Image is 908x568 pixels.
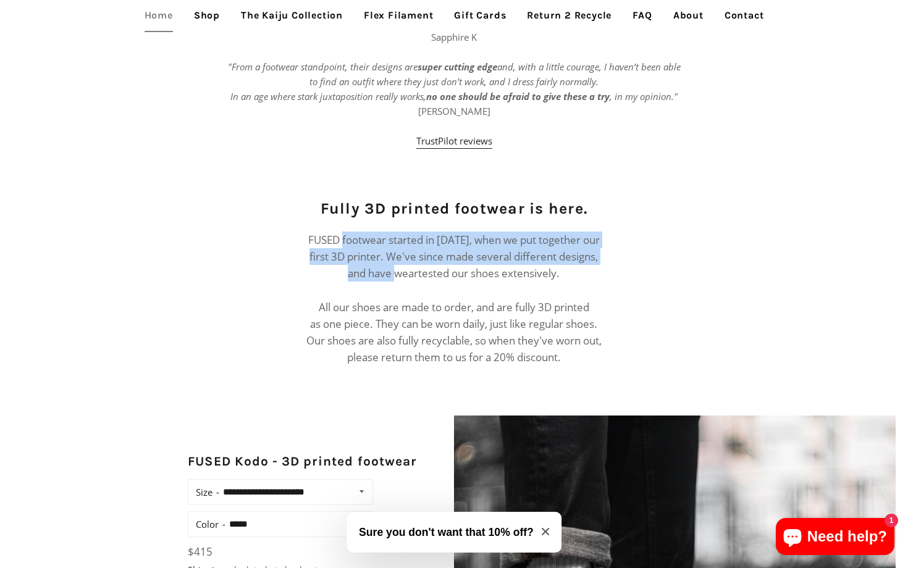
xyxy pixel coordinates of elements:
strong: super cutting edge [418,61,497,73]
span: $415 [188,545,212,559]
em: "From a footwear standpoint, their designs are [228,61,418,73]
a: TrustPilot reviews [416,135,492,149]
inbox-online-store-chat: Shopify online store chat [772,518,898,558]
em: and, with a little courage, I haven’t been able to find an outfit where they just don’t work, and... [230,61,681,102]
p: FUSED footwear started in [DATE], when we put together our first 3D printer. We've since made sev... [305,232,603,366]
h2: Fully 3D printed footwear is here. [305,198,603,219]
h2: FUSED Kodo - 3D printed footwear [188,453,417,470]
label: Size [196,483,219,501]
em: , in my opinion." [610,90,678,102]
label: Color [196,516,225,533]
strong: no one should be afraid to give these a try [426,90,610,102]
